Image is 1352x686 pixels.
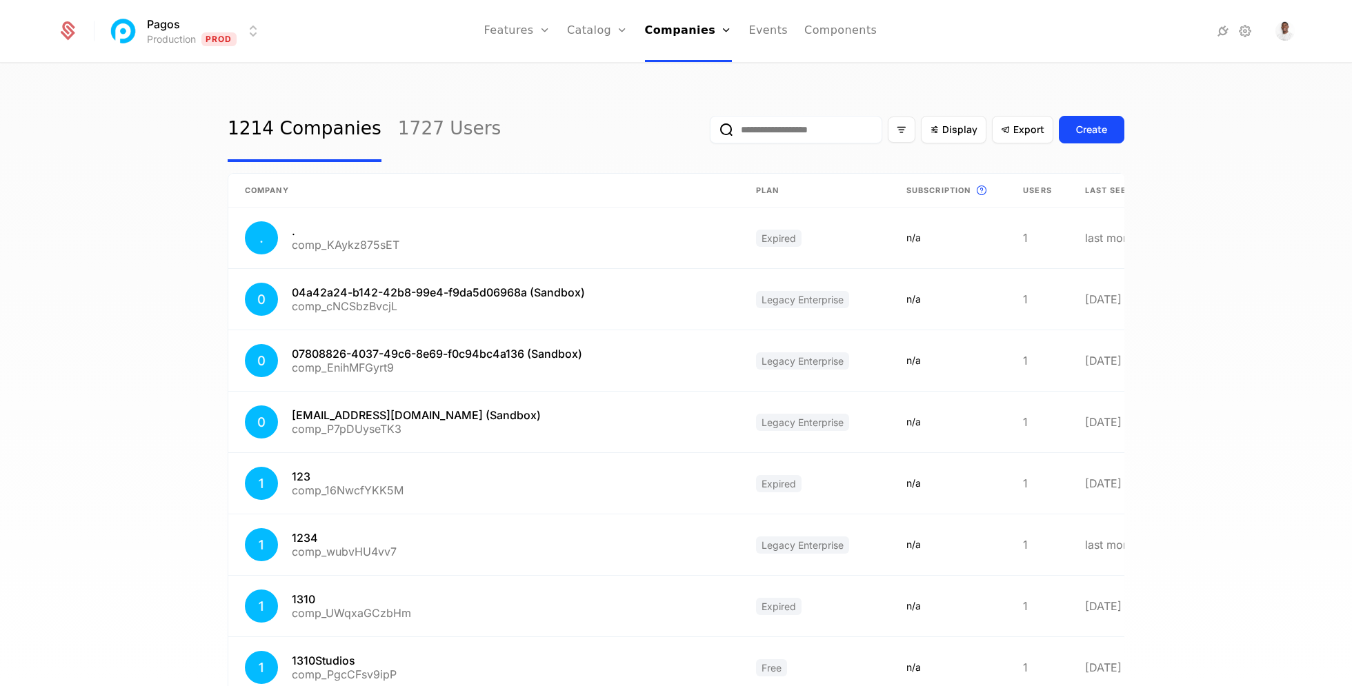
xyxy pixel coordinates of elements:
[1275,21,1295,41] img: LJ Durante
[1076,123,1107,137] div: Create
[1237,23,1253,39] a: Settings
[739,174,890,208] th: Plan
[107,14,140,48] img: Pagos
[228,97,381,162] a: 1214 Companies
[921,116,986,143] button: Display
[1085,185,1133,196] span: Last seen
[147,16,180,32] span: Pagos
[147,32,196,46] div: Production
[1215,23,1231,39] a: Integrations
[398,97,501,162] a: 1727 Users
[888,117,915,143] button: Filter options
[201,32,237,46] span: Prod
[1013,123,1044,137] span: Export
[1059,116,1124,143] button: Create
[992,116,1053,143] button: Export
[228,174,739,208] th: Company
[1275,21,1295,41] button: Open user button
[1006,174,1068,208] th: Users
[111,16,261,46] button: Select environment
[942,123,977,137] span: Display
[906,185,971,196] span: Subscription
